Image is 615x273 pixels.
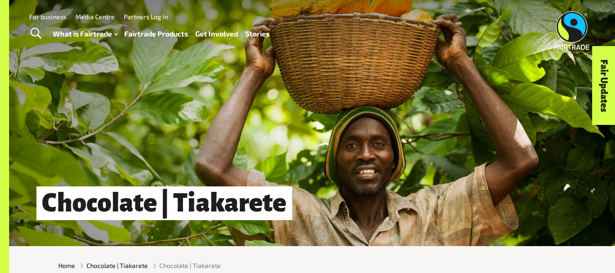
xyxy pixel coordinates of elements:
a: Chocolate | Tiakarete [86,261,148,270]
a: Toggle Search [25,22,47,45]
a: Home [58,261,75,270]
a: Partners Log In [124,13,168,21]
a: Stories [245,27,269,41]
a: For business [29,13,66,21]
a: Fairtrade Products [124,27,188,41]
a: Media Centre [76,13,115,21]
img: Fairtrade Australia New Zealand logo [554,11,590,50]
a: What is Fairtrade [53,27,117,41]
a: Get Involved [195,27,238,41]
span: Chocolate | Tiakarete [159,261,221,270]
h1: Chocolate | Tiakarete [36,186,292,220]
